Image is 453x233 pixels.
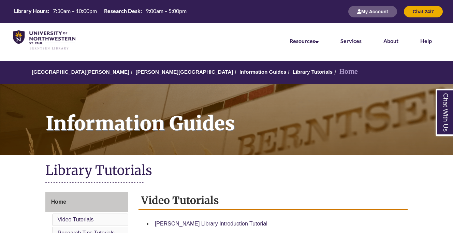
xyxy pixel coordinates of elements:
[348,6,397,17] button: My Account
[138,192,408,210] h2: Video Tutorials
[51,199,66,205] span: Home
[11,7,50,15] th: Library Hours:
[53,8,97,14] span: 7:30am – 10:00pm
[58,217,94,222] a: Video Tutorials
[146,8,187,14] span: 9:00am – 5:00pm
[38,84,453,146] h1: Information Guides
[239,69,287,75] a: Information Guides
[333,67,358,77] li: Home
[348,9,397,14] a: My Account
[293,69,333,75] a: Library Tutorials
[32,69,129,75] a: [GEOGRAPHIC_DATA][PERSON_NAME]
[13,30,75,50] img: UNWSP Library Logo
[135,69,233,75] a: [PERSON_NAME][GEOGRAPHIC_DATA]
[340,38,362,44] a: Services
[383,38,398,44] a: About
[420,38,432,44] a: Help
[45,162,408,180] h1: Library Tutorials
[290,38,319,44] a: Resources
[155,221,267,227] a: [PERSON_NAME] Library Introduction Tutorial
[404,6,443,17] button: Chat 24/7
[101,7,143,15] th: Research Desk:
[11,7,189,16] a: Hours Today
[404,9,443,14] a: Chat 24/7
[45,192,128,212] a: Home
